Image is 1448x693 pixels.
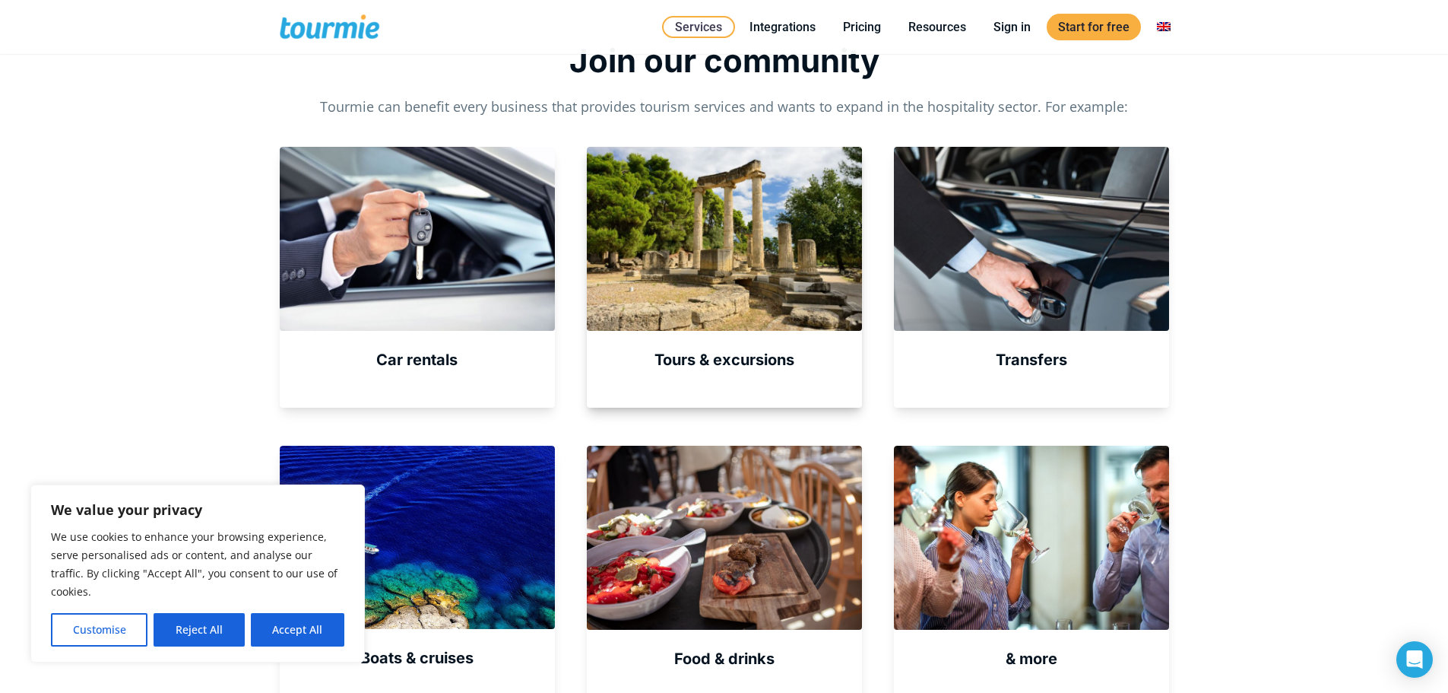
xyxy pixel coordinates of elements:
strong: Car rentals [376,351,458,369]
button: Accept All [251,613,344,647]
button: Customise [51,613,147,647]
a: Integrations [738,17,827,37]
div: Open Intercom Messenger [1396,641,1433,678]
strong: Transfers [996,351,1067,369]
strong: & more [1006,650,1057,668]
div: Join our community [280,40,1169,81]
a: Resources [897,17,977,37]
a: Services [662,16,735,38]
strong: Boats & cruises [360,649,474,667]
strong: Food & drinks [674,650,775,668]
a: Pricing [832,17,892,37]
p: Tourmie can benefit every business that provides tourism services and wants to expand in the hosp... [280,97,1169,117]
p: We value your privacy [51,501,344,519]
strong: Tours & excursions [654,351,794,369]
p: We use cookies to enhance your browsing experience, serve personalised ads or content, and analys... [51,528,344,601]
button: Reject All [154,613,244,647]
a: Sign in [982,17,1042,37]
a: Start for free [1047,14,1141,40]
